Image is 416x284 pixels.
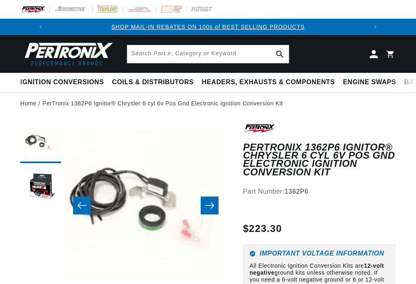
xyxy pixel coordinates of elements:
button: Slide right [201,197,219,214]
nav: breadcrumbs [20,99,396,108]
button: Search Part #, Category or Keyword [271,45,289,63]
h1: PerTronix 1362P6 Ignitor® Chrysler 6 cyl 6v Pos Gnd Electronic Ignition Conversion Kit [243,143,396,177]
button: Translation missing: en.sections.announcements.next_announcement [367,19,383,35]
a: PerTronix 1362P6 Ignitor® Chrysler 6 cyl 6v Pos Gnd Electronic Ignition Conversion Kit [42,99,283,108]
input: Search Part #, Category or Keyword [127,45,289,63]
summary: Engine Swaps [339,73,400,92]
div: Announcement [49,22,368,31]
a: Home [20,99,37,108]
h6: Important Voltage Information [249,251,389,257]
div: Part Number: [243,186,396,197]
span: Engine Swaps [343,78,396,87]
a: SHOP MAIL-IN REBATES ON 100s of BEST SELLING PRODUCTS [111,24,305,30]
button: Slide left [73,197,91,214]
button: Load image 1 in gallery view [20,122,61,163]
strong: 12-volt negative [249,262,384,276]
summary: Headers, Exhausts & Components [198,73,339,92]
button: Translation missing: en.sections.announcements.previous_announcement [32,19,49,35]
strong: 1362P6 [285,188,309,195]
summary: Ignition Conversions [20,73,108,92]
div: 1 of 2 [49,22,368,31]
span: Coils & Distributors [112,78,194,87]
span: Headers, Exhausts & Components [202,78,335,87]
img: Pertronix [20,40,114,68]
button: Load image 2 in gallery view [20,167,61,208]
span: $223.30 [243,221,282,236]
span: Ignition Conversions [20,78,104,87]
summary: Coils & Distributors [108,73,198,92]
